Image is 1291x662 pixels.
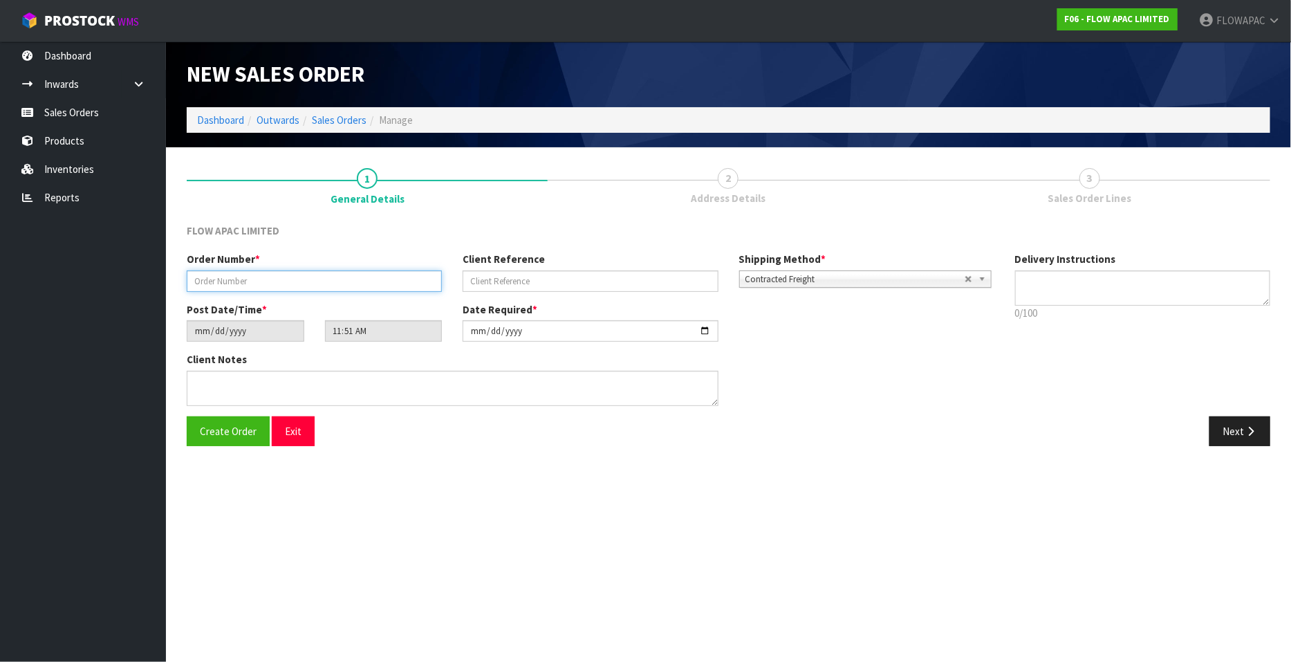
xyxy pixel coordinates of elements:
span: New Sales Order [187,60,364,88]
span: 3 [1079,168,1100,189]
label: Delivery Instructions [1015,252,1116,266]
input: Order Number [187,270,442,292]
span: 1 [357,168,378,189]
button: Next [1209,416,1270,446]
span: 2 [718,168,739,189]
span: Sales Order Lines [1048,191,1131,205]
span: FLOWAPAC [1216,14,1265,27]
a: Outwards [257,113,299,127]
label: Order Number [187,252,260,266]
span: Contracted Freight [745,271,965,288]
span: Manage [379,113,413,127]
span: General Details [187,213,1270,457]
strong: F06 - FLOW APAC LIMITED [1065,13,1170,25]
label: Client Reference [463,252,545,266]
label: Post Date/Time [187,302,267,317]
input: Client Reference [463,270,718,292]
span: Address Details [691,191,765,205]
span: Create Order [200,425,257,438]
label: Shipping Method [739,252,826,266]
span: FLOW APAC LIMITED [187,224,279,237]
small: WMS [118,15,139,28]
button: Create Order [187,416,270,446]
label: Client Notes [187,352,247,367]
p: 0/100 [1015,306,1270,320]
span: General Details [331,192,405,206]
button: Exit [272,416,315,446]
label: Date Required [463,302,537,317]
a: Sales Orders [312,113,366,127]
a: Dashboard [197,113,244,127]
img: cube-alt.png [21,12,38,29]
span: ProStock [44,12,115,30]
